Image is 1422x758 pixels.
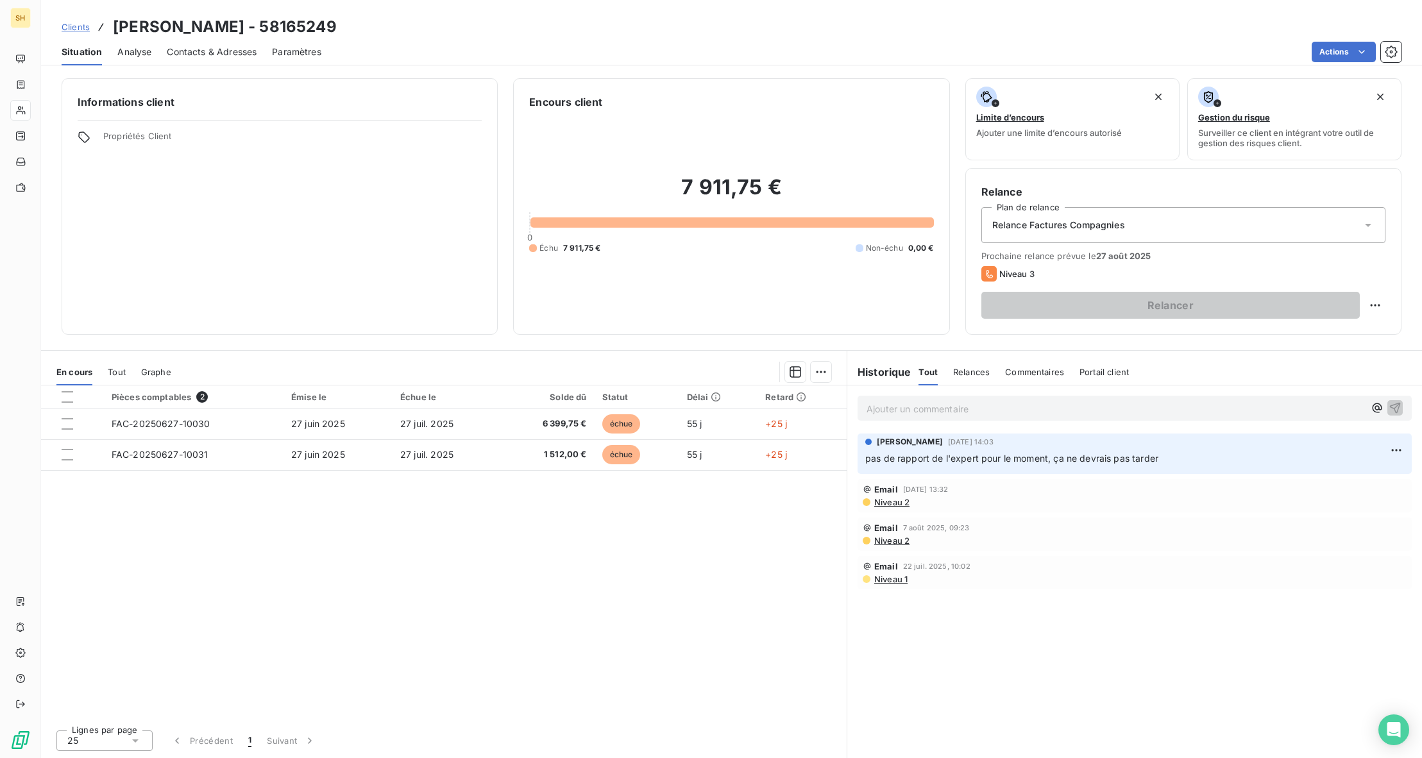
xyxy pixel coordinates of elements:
h2: 7 911,75 € [529,174,933,213]
span: Niveau 2 [873,535,910,546]
span: 22 juil. 2025, 10:02 [903,562,970,570]
span: [DATE] 13:32 [903,485,949,493]
span: Portail client [1079,367,1129,377]
span: 27 août 2025 [1096,251,1151,261]
span: Gestion du risque [1198,112,1270,122]
div: Échue le [400,392,493,402]
span: Niveau 1 [873,574,908,584]
h6: Historique [847,364,911,380]
div: Retard [765,392,839,402]
span: pas de rapport de l'expert pour le moment, ça ne devrais pas tarder [865,453,1158,464]
span: Tout [918,367,938,377]
h6: Informations client [78,94,482,110]
div: Délai [687,392,750,402]
h3: [PERSON_NAME] - 58165249 [113,15,337,38]
button: Précédent [163,727,241,754]
span: En cours [56,367,92,377]
span: 7 août 2025, 09:23 [903,524,970,532]
h6: Encours client [529,94,602,110]
span: Relances [953,367,990,377]
button: Actions [1312,42,1376,62]
span: 55 j [687,449,702,460]
span: [PERSON_NAME] [877,436,943,448]
span: Tout [108,367,126,377]
a: Clients [62,21,90,33]
span: échue [602,445,641,464]
span: Prochaine relance prévue le [981,251,1385,261]
span: 6 399,75 € [509,417,587,430]
span: Contacts & Adresses [167,46,257,58]
span: FAC-20250627-10030 [112,418,210,429]
span: 0 [527,232,532,242]
span: Clients [62,22,90,32]
h6: Relance [981,184,1385,199]
span: échue [602,414,641,434]
span: Graphe [141,367,171,377]
div: Pièces comptables [112,391,276,403]
span: [DATE] 14:03 [948,438,994,446]
span: Situation [62,46,102,58]
button: 1 [241,727,259,754]
span: Commentaires [1005,367,1064,377]
div: Solde dû [509,392,587,402]
div: Émise le [291,392,385,402]
span: Paramètres [272,46,321,58]
span: 27 juin 2025 [291,449,345,460]
span: 27 juil. 2025 [400,449,453,460]
span: Email [874,484,898,494]
span: +25 j [765,418,787,429]
span: Analyse [117,46,151,58]
span: 27 juin 2025 [291,418,345,429]
span: Surveiller ce client en intégrant votre outil de gestion des risques client. [1198,128,1391,148]
button: Suivant [259,727,324,754]
span: 1 [248,734,251,747]
span: Relance Factures Compagnies [992,219,1125,232]
span: +25 j [765,449,787,460]
span: FAC-20250627-10031 [112,449,208,460]
span: Ajouter une limite d’encours autorisé [976,128,1122,138]
span: 55 j [687,418,702,429]
span: Email [874,561,898,571]
div: SH [10,8,31,28]
img: Logo LeanPay [10,730,31,750]
span: 7 911,75 € [563,242,601,254]
span: 2 [196,391,208,403]
span: Email [874,523,898,533]
div: Statut [602,392,672,402]
span: Niveau 3 [999,269,1035,279]
span: Limite d’encours [976,112,1044,122]
span: 25 [67,734,78,747]
span: Niveau 2 [873,497,910,507]
button: Gestion du risqueSurveiller ce client en intégrant votre outil de gestion des risques client. [1187,78,1401,160]
span: 0,00 € [908,242,934,254]
div: Open Intercom Messenger [1378,714,1409,745]
span: Propriétés Client [103,131,482,149]
span: Échu [539,242,558,254]
button: Relancer [981,292,1360,319]
span: 27 juil. 2025 [400,418,453,429]
span: Non-échu [866,242,903,254]
button: Limite d’encoursAjouter une limite d’encours autorisé [965,78,1180,160]
span: 1 512,00 € [509,448,587,461]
